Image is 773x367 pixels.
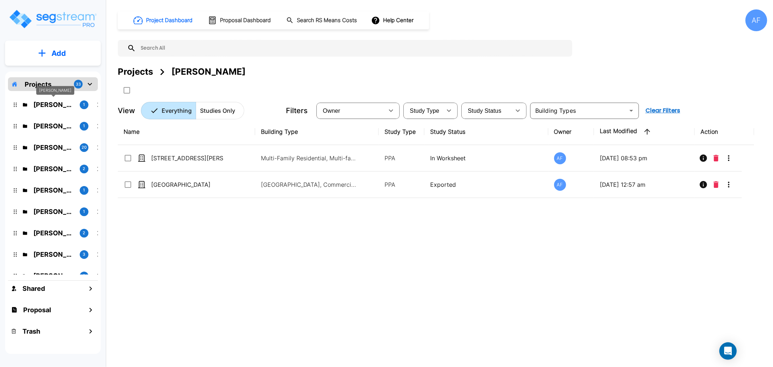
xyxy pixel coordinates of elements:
span: Study Status [468,108,502,114]
div: Projects [118,65,153,78]
button: Delete [711,177,722,192]
p: Everything [162,106,192,115]
th: Last Modified [594,119,695,145]
button: Search RS Means Costs [283,13,361,28]
span: Study Type [410,108,439,114]
button: Info [696,151,711,165]
button: Everything [141,102,196,119]
p: Multi-Family Residential, Multi-family Residential Clubhouse, Multi-Family Residential Site [261,154,359,162]
button: Proposal Dashboard [205,13,275,28]
input: Search All [136,40,569,57]
img: Logo [8,9,97,29]
div: Select [405,100,442,121]
p: 1 [83,273,85,279]
div: AF [554,152,566,164]
p: In Worksheet [430,154,542,162]
p: Projects [25,79,51,89]
button: SelectAll [120,83,134,98]
h1: Proposal Dashboard [220,16,271,25]
p: Taoufik Lahrache [33,121,74,131]
h1: Shared [22,284,45,293]
h1: Proposal [23,305,51,315]
p: 1 [83,123,85,129]
p: View [118,105,135,116]
p: 1 [83,209,85,215]
button: Delete [711,151,722,165]
h1: Trash [22,326,40,336]
th: Action [695,119,754,145]
p: PPA [385,180,419,189]
span: Owner [323,108,340,114]
th: Owner [548,119,594,145]
p: Filters [286,105,308,116]
p: 1 [83,187,85,193]
div: Open Intercom Messenger [719,342,737,360]
p: Florence Yee [33,271,74,281]
p: Elchonon Weinberg [33,207,74,217]
p: [GEOGRAPHIC_DATA] [151,180,224,189]
p: Kevin Van Beek [33,228,74,238]
div: Select [318,100,384,121]
p: [STREET_ADDRESS][PERSON_NAME] [151,154,224,162]
p: [DATE] 12:57 am [600,180,689,189]
th: Name [118,119,255,145]
p: 3 [83,251,86,257]
th: Study Status [424,119,548,145]
div: AF [554,179,566,191]
div: [PERSON_NAME] [36,86,74,95]
p: Bruce Teitelbaum [33,164,74,174]
h1: Project Dashboard [146,16,192,25]
th: Building Type [255,119,379,145]
div: [PERSON_NAME] [171,65,246,78]
p: Dani Sternbuch [33,250,74,259]
button: Add [5,43,101,64]
p: PPA [385,154,419,162]
p: 33 [76,81,81,87]
p: 2 [83,230,86,236]
button: Open [626,106,636,116]
p: [GEOGRAPHIC_DATA], Commercial Property Site [261,180,359,189]
button: More-Options [722,151,736,165]
p: Exported [430,180,542,189]
div: Platform [141,102,244,119]
p: Jeff Degyansky [33,143,74,152]
p: 1 [83,102,85,108]
h1: Search RS Means Costs [297,16,357,25]
p: Add [51,48,66,59]
div: AF [745,9,767,31]
input: Building Types [532,106,625,116]
button: Clear Filters [643,103,683,118]
p: 2 [83,166,86,172]
p: 20 [82,144,87,150]
div: Select [463,100,511,121]
button: Project Dashboard [130,12,196,28]
th: Study Type [379,119,424,145]
button: More-Options [722,177,736,192]
p: Studies Only [200,106,235,115]
button: Info [696,177,711,192]
p: Dilip Vadakkoot [33,100,74,110]
p: [DATE] 08:53 pm [600,154,689,162]
button: Studies Only [196,102,244,119]
button: Help Center [370,13,416,27]
p: Abba Stein [33,185,74,195]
